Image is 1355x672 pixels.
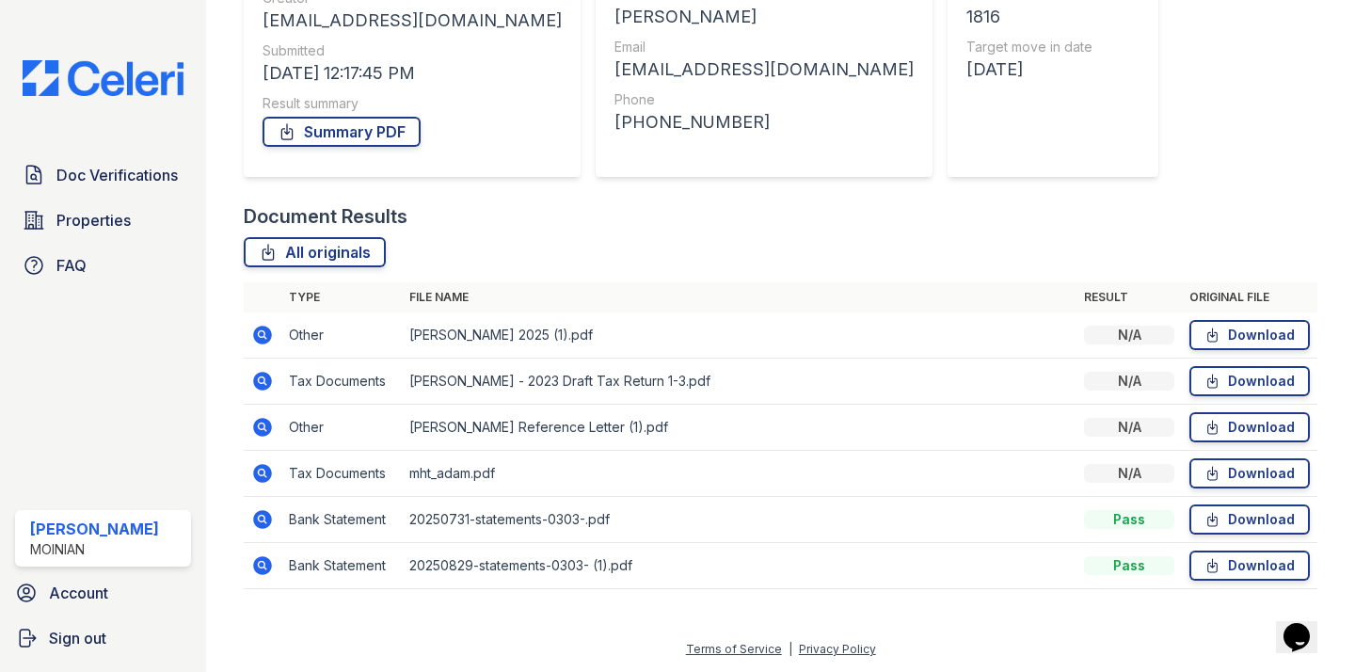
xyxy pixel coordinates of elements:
a: Doc Verifications [15,156,191,194]
div: Phone [614,90,914,109]
div: Email [614,38,914,56]
td: mht_adam.pdf [402,451,1076,497]
div: Moinian [30,540,159,559]
img: CE_Logo_Blue-a8612792a0a2168367f1c8372b55b34899dd931a85d93a1a3d3e32e68fde9ad4.png [8,60,199,96]
div: Result summary [263,94,562,113]
div: Target move in date [966,38,1092,56]
td: Tax Documents [281,451,402,497]
a: Properties [15,201,191,239]
span: Sign out [49,627,106,649]
div: N/A [1084,372,1174,391]
div: N/A [1084,326,1174,344]
td: [PERSON_NAME] Reference Letter (1).pdf [402,405,1076,451]
div: N/A [1084,464,1174,483]
td: 20250731-statements-0303-.pdf [402,497,1076,543]
div: Pass [1084,556,1174,575]
div: [EMAIL_ADDRESS][DOMAIN_NAME] [263,8,562,34]
div: Document Results [244,203,407,230]
span: FAQ [56,254,87,277]
th: Original file [1182,282,1317,312]
td: Bank Statement [281,543,402,589]
div: [DATE] 12:17:45 PM [263,60,562,87]
iframe: chat widget [1276,597,1336,653]
a: Account [8,574,199,612]
a: Summary PDF [263,117,421,147]
a: Download [1189,412,1310,442]
td: [PERSON_NAME] - 2023 Draft Tax Return 1-3.pdf [402,359,1076,405]
div: 1816 [966,4,1092,30]
div: N/A [1084,418,1174,437]
td: Tax Documents [281,359,402,405]
div: [PERSON_NAME] [30,518,159,540]
th: Result [1076,282,1182,312]
div: [DATE] [966,56,1092,83]
td: [PERSON_NAME] 2025 (1).pdf [402,312,1076,359]
a: Download [1189,320,1310,350]
a: Terms of Service [686,642,782,656]
span: Doc Verifications [56,164,178,186]
a: Sign out [8,619,199,657]
td: Other [281,405,402,451]
div: [PHONE_NUMBER] [614,109,914,136]
th: Type [281,282,402,312]
th: File name [402,282,1076,312]
a: Privacy Policy [799,642,876,656]
td: Bank Statement [281,497,402,543]
td: Other [281,312,402,359]
div: | [789,642,792,656]
a: Download [1189,504,1310,535]
td: 20250829-statements-0303- (1).pdf [402,543,1076,589]
a: FAQ [15,247,191,284]
a: Download [1189,551,1310,581]
div: Pass [1084,510,1174,529]
a: All originals [244,237,386,267]
span: Properties [56,209,131,232]
a: Download [1189,458,1310,488]
div: Submitted [263,41,562,60]
a: Download [1189,366,1310,396]
div: [PERSON_NAME] [614,4,914,30]
div: [EMAIL_ADDRESS][DOMAIN_NAME] [614,56,914,83]
span: Account [49,582,108,604]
